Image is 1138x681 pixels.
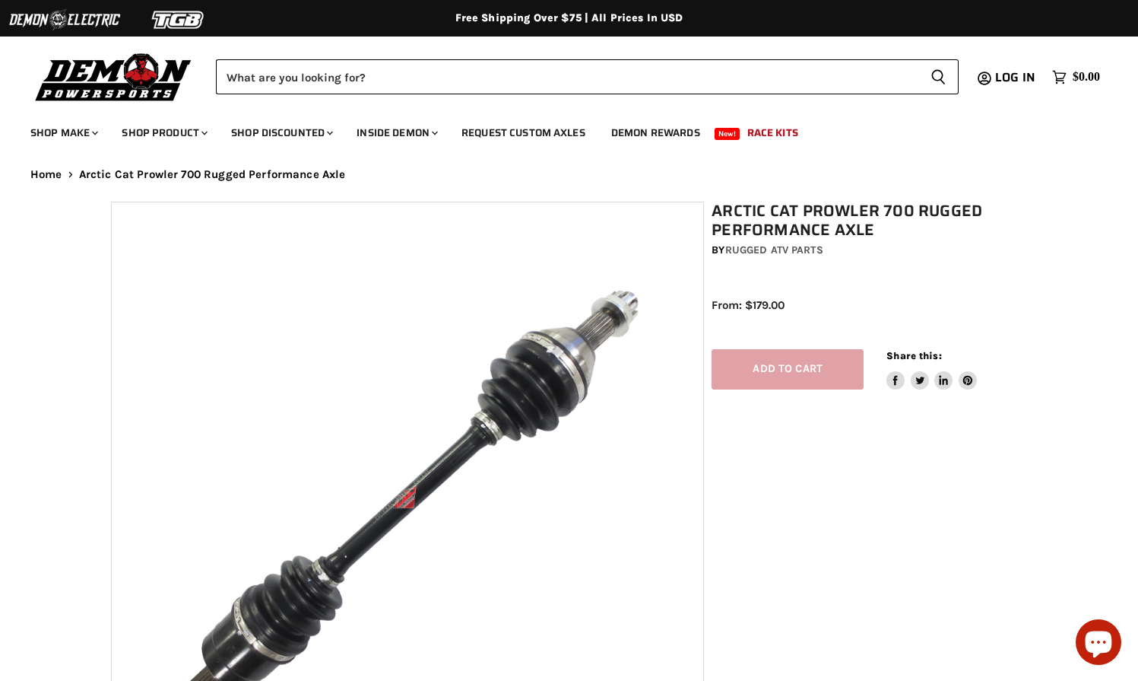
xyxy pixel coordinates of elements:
[1044,66,1108,88] a: $0.00
[712,202,1035,240] h1: Arctic Cat Prowler 700 Rugged Performance Axle
[1073,70,1100,84] span: $0.00
[918,59,959,94] button: Search
[345,117,447,148] a: Inside Demon
[712,298,785,312] span: From: $179.00
[1071,619,1126,669] inbox-online-store-chat: Shopify online store chat
[110,117,217,148] a: Shop Product
[19,111,1096,148] ul: Main menu
[886,350,941,361] span: Share this:
[450,117,597,148] a: Request Custom Axles
[220,117,342,148] a: Shop Discounted
[19,117,107,148] a: Shop Make
[122,5,236,34] img: TGB Logo 2
[736,117,810,148] a: Race Kits
[995,68,1035,87] span: Log in
[8,5,122,34] img: Demon Electric Logo 2
[216,59,918,94] input: Search
[216,59,959,94] form: Product
[600,117,712,148] a: Demon Rewards
[715,128,740,140] span: New!
[79,168,346,181] span: Arctic Cat Prowler 700 Rugged Performance Axle
[712,242,1035,259] div: by
[725,243,823,256] a: Rugged ATV Parts
[988,71,1044,84] a: Log in
[886,349,977,390] aside: Share this:
[30,168,62,181] a: Home
[30,49,197,103] img: Demon Powersports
